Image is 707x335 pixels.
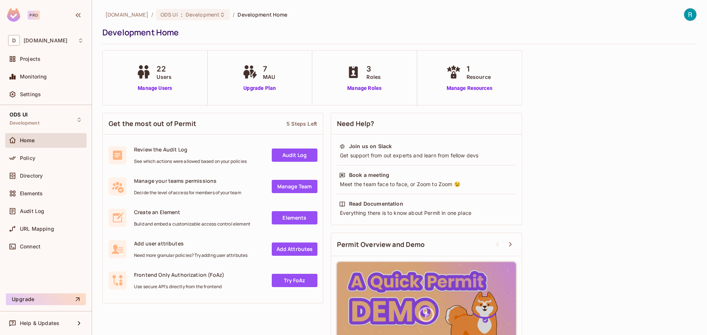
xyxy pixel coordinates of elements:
div: Get support from out experts and learn from fellow devs [339,152,514,159]
div: Read Documentation [349,200,403,207]
span: See which actions were allowed based on your policies [134,158,247,164]
span: 1 [467,63,491,74]
div: Pro [28,11,40,20]
span: : [180,12,183,18]
span: Development Home [238,11,287,18]
span: Development [186,11,219,18]
li: / [233,11,235,18]
span: Connect [20,244,41,249]
span: Need more granular policies? Try adding user attributes [134,252,247,258]
span: D [8,35,20,46]
span: Directory [20,173,43,179]
a: Upgrade Plan [241,84,279,92]
span: MAU [263,73,275,81]
a: Manage Resources [444,84,495,92]
img: ROBERTO MACOTELA TALAMANTES [684,8,696,21]
div: Everything there is to know about Permit in one place [339,209,514,217]
li: / [151,11,153,18]
button: Upgrade [6,293,86,305]
a: Add Attrbutes [272,242,317,256]
a: Manage Roles [344,84,384,92]
a: Audit Log [272,149,317,162]
span: Manage your teams permissions [134,177,241,184]
span: URL Mapping [20,226,54,232]
div: Meet the team face to face, or Zoom to Zoom 😉 [339,181,514,188]
span: Users [156,73,172,81]
span: 22 [156,63,172,74]
span: the active workspace [105,11,148,18]
span: Monitoring [20,74,47,80]
div: Join us on Slack [349,143,392,150]
img: SReyMgAAAABJRU5ErkJggg== [7,8,20,22]
span: 3 [366,63,381,74]
div: Book a meeting [349,171,389,179]
span: Build and embed a customizable access control element [134,221,250,227]
span: Home [20,137,35,143]
span: Audit Log [20,208,44,214]
span: Frontend Only Authorization (FoAz) [134,271,224,278]
span: Add user attributes [134,240,247,247]
a: Manage Team [272,180,317,193]
span: Workspace: deacero.com [24,38,67,43]
div: Development Home [102,27,693,38]
span: Use secure API's directly from the frontend [134,284,224,290]
span: ODS UI [161,11,178,18]
a: Try FoAz [272,274,317,287]
a: Manage Users [134,84,175,92]
span: Development [10,120,39,126]
a: Elements [272,211,317,224]
span: Need Help? [337,119,374,128]
div: 5 Steps Left [286,120,317,127]
span: ODS UI [10,112,28,118]
span: Decide the level of access for members of your team [134,190,241,196]
span: Review the Audit Log [134,146,247,153]
span: Settings [20,91,41,97]
span: 7 [263,63,275,74]
span: Elements [20,191,43,196]
span: Roles [366,73,381,81]
span: Create an Element [134,209,250,216]
span: Help & Updates [20,320,59,326]
span: Resource [467,73,491,81]
span: Policy [20,155,35,161]
span: Projects [20,56,41,62]
span: Get the most out of Permit [109,119,196,128]
span: Permit Overview and Demo [337,240,425,249]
